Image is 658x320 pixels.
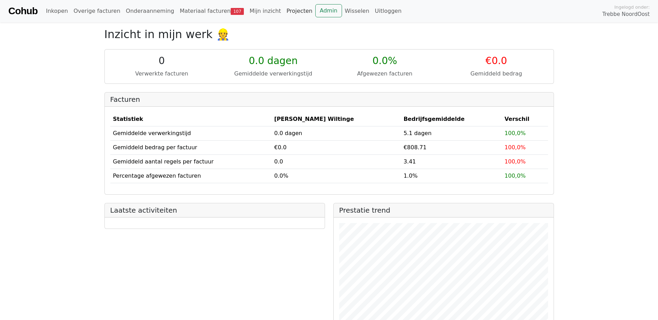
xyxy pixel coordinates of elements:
[247,4,284,18] a: Mijn inzicht
[71,4,123,18] a: Overige facturen
[123,4,177,18] a: Onderaanneming
[8,3,37,19] a: Cohub
[231,8,244,15] span: 107
[333,55,437,67] div: 0.0%
[614,4,650,10] span: Ingelogd onder:
[222,55,325,67] div: 0.0 dagen
[342,4,372,18] a: Wisselen
[110,154,272,169] td: Gemiddeld aantal regels per factuur
[333,70,437,78] div: Afgewezen facturen
[505,144,526,151] span: 100,0%
[272,140,401,154] td: €0.0
[43,4,70,18] a: Inkopen
[272,154,401,169] td: 0.0
[401,140,502,154] td: €808.71
[339,206,548,214] h2: Prestatie trend
[401,169,502,183] td: 1.0%
[272,126,401,140] td: 0.0 dagen
[104,28,554,41] h2: Inzicht in mijn werk 👷
[110,55,214,67] div: 0
[315,4,342,17] a: Admin
[505,158,526,165] span: 100,0%
[505,130,526,136] span: 100,0%
[110,112,272,126] th: Statistiek
[272,169,401,183] td: 0.0%
[272,112,401,126] th: [PERSON_NAME] Wiltinge
[401,112,502,126] th: Bedrijfsgemiddelde
[505,172,526,179] span: 100,0%
[110,140,272,154] td: Gemiddeld bedrag per factuur
[401,154,502,169] td: 3.41
[284,4,315,18] a: Projecten
[110,126,272,140] td: Gemiddelde verwerkingstijd
[603,10,650,18] span: Trebbe NoordOost
[110,70,214,78] div: Verwerkte facturen
[401,126,502,140] td: 5.1 dagen
[177,4,247,18] a: Materiaal facturen107
[445,70,548,78] div: Gemiddeld bedrag
[110,95,548,104] h2: Facturen
[110,169,272,183] td: Percentage afgewezen facturen
[445,55,548,67] div: €0.0
[502,112,548,126] th: Verschil
[372,4,404,18] a: Uitloggen
[222,70,325,78] div: Gemiddelde verwerkingstijd
[110,206,319,214] h2: Laatste activiteiten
